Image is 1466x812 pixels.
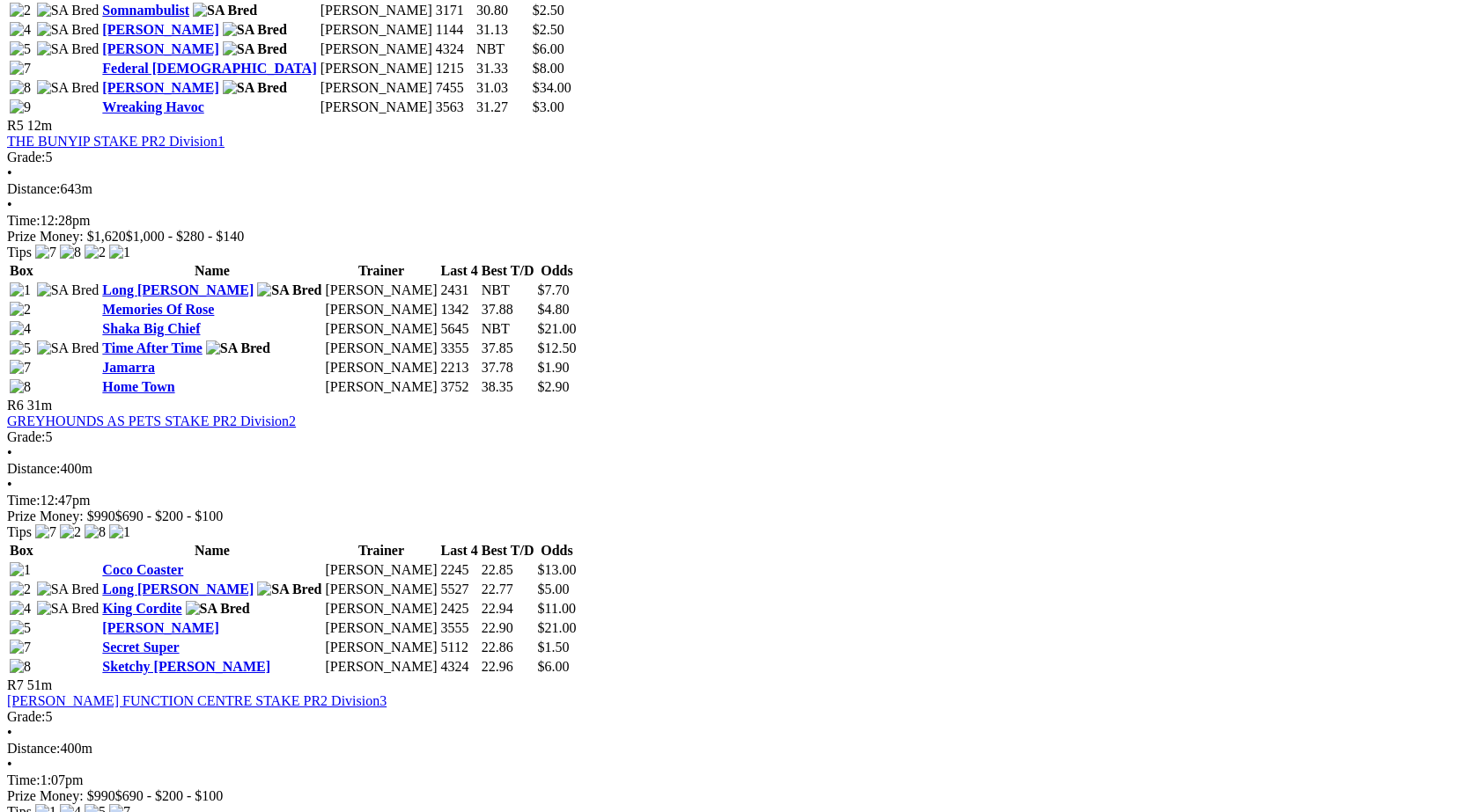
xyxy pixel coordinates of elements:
[257,282,321,298] img: SA Bred
[27,118,52,133] span: 12m
[440,262,479,280] th: Last 4
[7,493,41,508] span: Time:
[481,359,535,377] td: 37.78
[7,741,1459,757] div: 400m
[481,301,535,318] td: 37.88
[7,134,225,149] a: THE BUNYIP STAKE PR2 Division1
[538,659,570,674] span: $6.00
[7,445,12,460] span: •
[102,302,214,317] a: Memories Of Rose
[324,542,438,560] th: Trainer
[126,229,245,244] span: $1,000 - $280 - $140
[115,788,224,803] span: $690 - $200 - $100
[7,150,46,165] span: Grade:
[186,601,250,617] img: SA Bred
[102,321,200,336] a: Shaka Big Chief
[533,80,571,95] span: $34.00
[537,542,578,560] th: Odds
[7,245,32,260] span: Tips
[7,150,1459,165] div: 5
[7,429,46,444] span: Grade:
[7,461,60,476] span: Distance:
[537,262,578,280] th: Odds
[7,772,1459,788] div: 1:07pm
[10,61,31,77] img: 7
[10,640,31,655] img: 7
[440,581,479,598] td: 5527
[7,213,1459,229] div: 12:28pm
[10,379,31,395] img: 8
[440,340,479,357] td: 3355
[102,282,254,297] a: Long [PERSON_NAME]
[538,321,577,336] span: $21.00
[481,658,535,676] td: 22.96
[27,677,52,692] span: 51m
[7,693,387,708] a: [PERSON_NAME] FUNCTION CENTRE STAKE PR2 Division3
[475,40,530,58] td: NBT
[538,302,570,317] span: $4.80
[10,80,31,96] img: 8
[538,640,570,655] span: $1.50
[10,3,31,18] img: 2
[37,340,99,356] img: SA Bred
[102,99,203,114] a: Wreaking Havoc
[7,508,1459,524] div: Prize Money: $990
[102,340,202,355] a: Time After Time
[440,320,479,338] td: 5645
[435,79,474,97] td: 7455
[7,524,32,539] span: Tips
[533,41,564,56] span: $6.00
[102,379,174,394] a: Home Town
[101,542,322,560] th: Name
[7,757,12,772] span: •
[435,2,474,19] td: 3171
[7,493,1459,508] div: 12:47pm
[7,461,1459,477] div: 400m
[324,262,438,280] th: Trainer
[10,22,31,38] img: 4
[7,788,1459,804] div: Prize Money: $990
[60,524,81,540] img: 2
[538,562,577,577] span: $13.00
[440,658,479,676] td: 4324
[481,561,535,579] td: 22.85
[7,181,1459,197] div: 643m
[7,181,60,196] span: Distance:
[109,245,130,260] img: 1
[440,301,479,318] td: 1342
[475,2,530,19] td: 30.80
[481,378,535,396] td: 38.35
[7,229,1459,245] div: Prize Money: $1,620
[475,21,530,39] td: 31.13
[538,282,570,297] span: $7.70
[102,22,218,37] a: [PERSON_NAME]
[440,542,479,560] th: Last 4
[10,582,31,597] img: 2
[102,659,270,674] a: Sketchy [PERSON_NAME]
[324,320,438,338] td: [PERSON_NAME]
[481,639,535,656] td: 22.86
[7,741,60,756] span: Distance:
[102,41,218,56] a: [PERSON_NAME]
[435,21,474,39] td: 1144
[475,99,530,116] td: 31.27
[102,562,183,577] a: Coco Coaster
[435,40,474,58] td: 4324
[102,360,155,375] a: Jamarra
[35,524,56,540] img: 7
[10,321,31,337] img: 4
[481,320,535,338] td: NBT
[324,561,438,579] td: [PERSON_NAME]
[481,340,535,357] td: 37.85
[538,582,570,596] span: $5.00
[320,21,433,39] td: [PERSON_NAME]
[85,245,106,260] img: 2
[320,79,433,97] td: [PERSON_NAME]
[538,379,570,394] span: $2.90
[440,561,479,579] td: 2245
[481,619,535,637] td: 22.90
[10,659,31,675] img: 8
[440,639,479,656] td: 5112
[109,524,130,540] img: 1
[10,562,31,578] img: 1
